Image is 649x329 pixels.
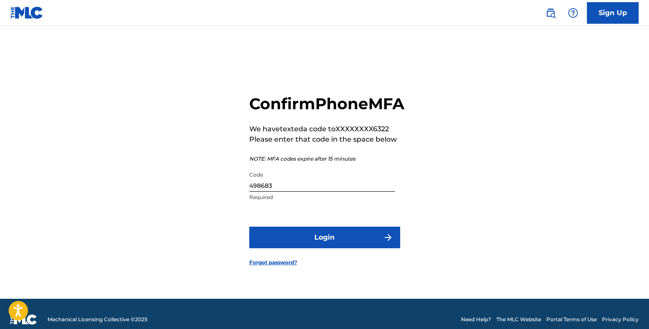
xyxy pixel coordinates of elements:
p: NOTE: MFA codes expire after 15 minutes [249,155,404,163]
a: Need Help? [461,316,491,323]
a: Portal Terms of Use [546,316,597,323]
h2: Confirm Phone MFA [249,94,404,114]
a: Privacy Policy [602,316,639,323]
span: Mechanical Licensing Collective © 2025 [47,316,147,323]
a: The MLC Website [496,316,541,323]
p: Required [249,193,395,201]
img: search [546,8,556,18]
img: f7272a7cc735f4ea7f67.svg [383,232,393,243]
a: Forgot password? [249,259,297,266]
img: help [568,8,578,18]
img: logo [10,314,37,325]
button: Login [249,227,400,248]
img: MLC Logo [10,6,44,19]
a: Public Search [542,4,559,22]
p: We have texted a code to XXXXXXXX6322 [249,124,404,134]
a: Sign Up [587,2,639,24]
p: Please enter that code in the space below [249,134,404,145]
div: Help [564,4,582,22]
